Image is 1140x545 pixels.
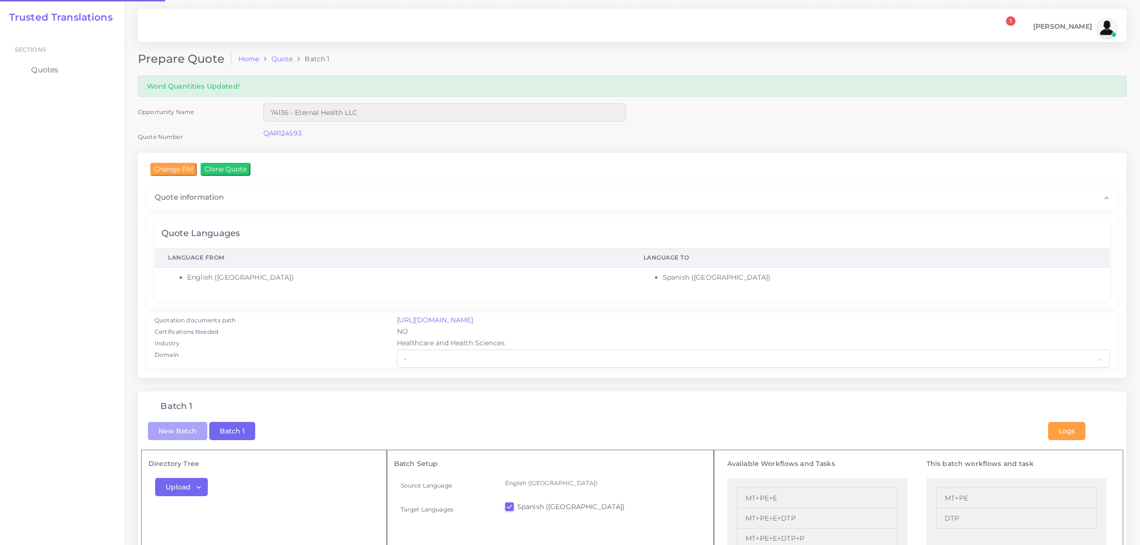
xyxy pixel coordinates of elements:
span: Logs [1059,427,1075,435]
div: Quote information [148,185,1117,209]
p: English ([GEOGRAPHIC_DATA]) [505,478,700,488]
button: Upload [155,478,208,496]
h5: Batch Setup [394,460,707,468]
span: Sections [15,46,46,53]
h5: This batch workflows and task [926,460,1106,468]
a: Quotes [7,60,117,80]
th: Language To [630,249,1110,268]
button: New Batch [148,422,207,440]
h5: Directory Tree [148,460,380,468]
h5: Available Workflows and Tasks [727,460,907,468]
a: New Batch [148,426,207,435]
label: Source Language [401,481,452,489]
li: Batch 1 [293,54,329,64]
label: Certifications Needed [155,328,218,336]
span: [PERSON_NAME] [1033,23,1092,30]
div: NO [390,327,1117,338]
a: [PERSON_NAME]avatar [1028,18,1120,37]
span: Quote information [155,192,224,203]
label: Quote Number [138,133,183,141]
li: English ([GEOGRAPHIC_DATA]) [187,272,617,283]
a: Quote [271,54,293,64]
th: Language From [155,249,630,268]
a: [URL][DOMAIN_NAME] [397,316,474,324]
div: Healthcare and Health Sciences [390,338,1117,350]
button: Batch 1 [209,422,255,440]
label: Domain [155,351,179,359]
label: Target Languages [401,505,453,513]
h4: Quote Languages [161,228,240,239]
label: Opportunity Name [138,108,194,116]
img: avatar [1097,18,1117,37]
a: Batch 1 [209,426,255,435]
a: Trusted Translations [2,11,113,23]
label: Spanish ([GEOGRAPHIC_DATA]) [517,502,625,511]
button: Logs [1048,422,1085,440]
a: Home [238,54,260,64]
li: MT+PE+E+DTP [737,509,898,529]
span: 1 [1006,16,1016,26]
li: DTP [936,509,1097,529]
input: Clone Quote [201,163,250,175]
a: 1 [997,22,1014,34]
li: MT+PE+E [737,488,898,508]
h2: Prepare Quote [138,52,232,66]
input: Change PM [150,163,197,175]
a: QAR124593 [263,129,302,137]
span: Quotes [31,65,58,75]
li: MT+PE [936,488,1097,508]
h4: Batch 1 [160,401,192,412]
label: Quotation documents path [155,316,236,325]
div: Word Quantities Updated! [138,76,1127,96]
label: Industry [155,339,180,348]
li: Spanish ([GEOGRAPHIC_DATA]) [663,272,1096,283]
